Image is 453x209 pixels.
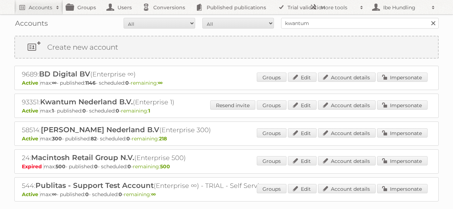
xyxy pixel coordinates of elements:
[125,80,129,86] strong: 0
[126,135,130,142] strong: 0
[318,100,376,110] a: Account details
[121,108,150,114] span: remaining:
[91,135,97,142] strong: 82
[377,73,428,82] a: Impersonate
[148,108,150,114] strong: 1
[288,100,317,110] a: Edit
[15,36,438,58] a: Create new account
[381,4,428,11] h2: Ibe Hundling
[257,156,286,165] a: Groups
[131,80,163,86] span: remaining:
[159,135,167,142] strong: 218
[22,191,431,198] p: max: - published: - scheduled: -
[35,181,154,190] span: Publitas - Support Test Account
[257,73,286,82] a: Groups
[124,191,156,198] span: remaining:
[22,80,431,86] p: max: - published: - scheduled: -
[22,125,273,135] h2: 58514: (Enterprise 300)
[31,153,134,162] span: Macintosh Retail Group N.V.
[151,191,156,198] strong: ∞
[52,80,57,86] strong: ∞
[288,73,317,82] a: Edit
[288,128,317,138] a: Edit
[22,163,44,170] span: Expired
[29,4,52,11] h2: Accounts
[257,100,286,110] a: Groups
[22,163,431,170] p: max: - published: - scheduled: -
[22,153,273,163] h2: 24: (Enterprise 500)
[257,128,286,138] a: Groups
[132,135,167,142] span: remaining:
[41,125,159,134] span: [PERSON_NAME] Nederland B.V
[39,70,90,78] span: BD Digital BV
[318,156,376,165] a: Account details
[22,135,431,142] p: max: - published: - scheduled: -
[116,108,119,114] strong: 0
[158,80,163,86] strong: ∞
[85,80,96,86] strong: 1146
[52,191,57,198] strong: ∞
[52,135,62,142] strong: 300
[22,80,40,86] span: Active
[288,156,317,165] a: Edit
[56,163,66,170] strong: 500
[94,163,98,170] strong: 0
[160,163,170,170] strong: 500
[22,181,273,190] h2: 544: (Enterprise ∞) - TRIAL - Self Service
[22,70,273,79] h2: 9689: (Enterprise ∞)
[288,184,317,193] a: Edit
[22,98,273,107] h2: 93351: (Enterprise 1)
[377,156,428,165] a: Impersonate
[119,191,122,198] strong: 0
[318,73,376,82] a: Account details
[40,98,133,106] span: Kwantum Nederland B.V.
[377,184,428,193] a: Impersonate
[22,108,40,114] span: Active
[377,128,428,138] a: Impersonate
[85,191,89,198] strong: 0
[82,108,86,114] strong: 0
[127,163,131,170] strong: 0
[133,163,170,170] span: remaining:
[377,100,428,110] a: Impersonate
[22,135,40,142] span: Active
[22,108,431,114] p: max: - published: - scheduled: -
[52,108,54,114] strong: 1
[22,191,40,198] span: Active
[318,184,376,193] a: Account details
[210,100,255,110] a: Resend invite
[318,128,376,138] a: Account details
[257,184,286,193] a: Groups
[321,4,356,11] h2: More tools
